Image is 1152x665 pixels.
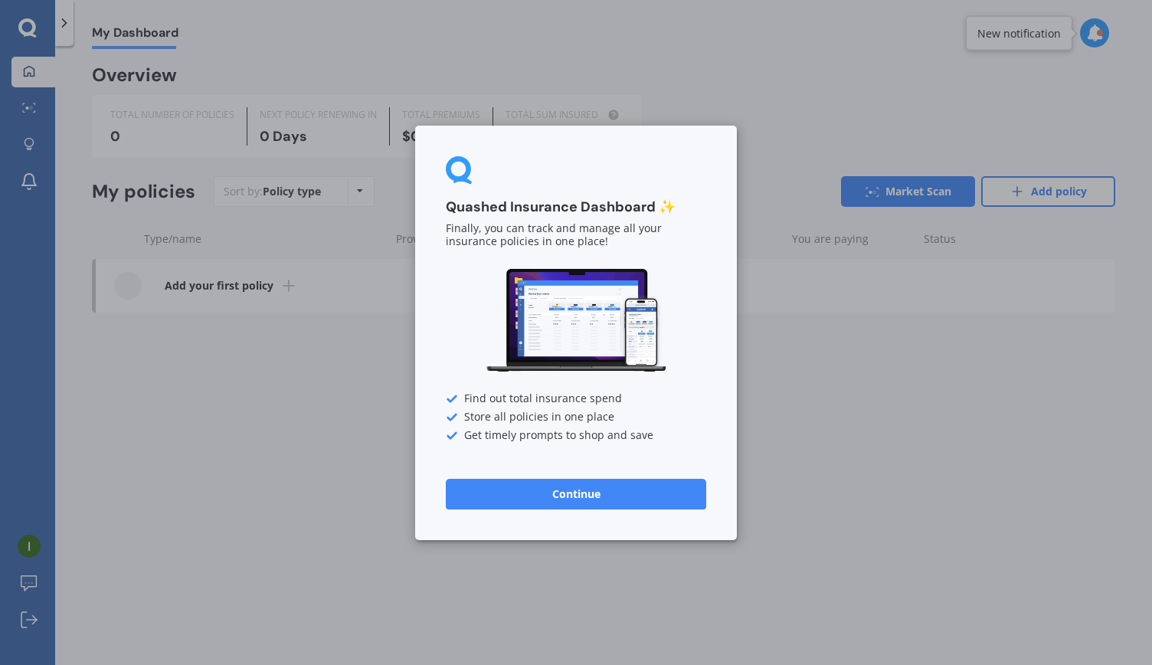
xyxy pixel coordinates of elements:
[446,198,706,216] h3: Quashed Insurance Dashboard ✨
[446,222,706,248] p: Finally, you can track and manage all your insurance policies in one place!
[446,478,706,509] button: Continue
[446,429,706,441] div: Get timely prompts to shop and save
[446,392,706,405] div: Find out total insurance spend
[446,411,706,423] div: Store all policies in one place
[484,267,668,375] img: Dashboard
